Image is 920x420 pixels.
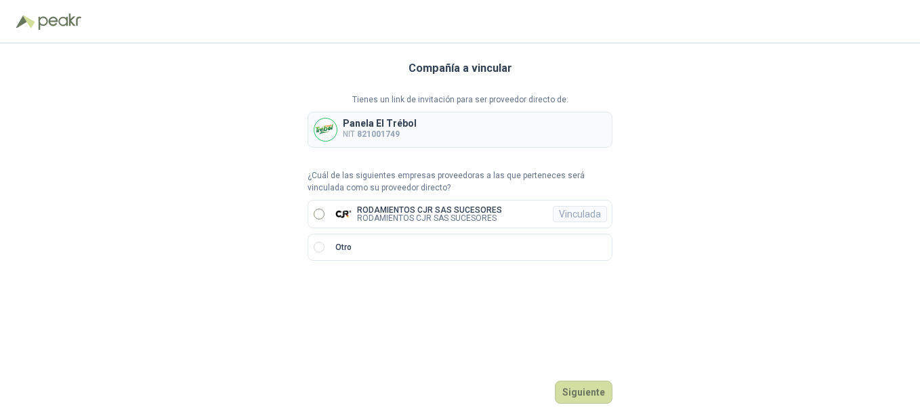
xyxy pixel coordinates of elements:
[335,206,352,222] img: Company Logo
[343,128,417,141] p: NIT
[38,14,81,30] img: Peakr
[553,206,607,222] div: Vinculada
[343,119,417,128] p: Panela El Trébol
[308,169,612,195] p: ¿Cuál de las siguientes empresas proveedoras a las que perteneces será vinculada como su proveedo...
[335,241,352,254] p: Otro
[555,381,612,404] button: Siguiente
[308,93,612,106] p: Tienes un link de invitación para ser proveedor directo de:
[357,129,400,139] b: 821001749
[409,60,512,77] h3: Compañía a vincular
[314,119,337,141] img: Company Logo
[16,15,35,28] img: Logo
[357,206,502,214] p: RODAMIENTOS CJR SAS SUCESORES
[357,214,502,222] p: RODAMIENTOS CJR SAS SUCESORES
